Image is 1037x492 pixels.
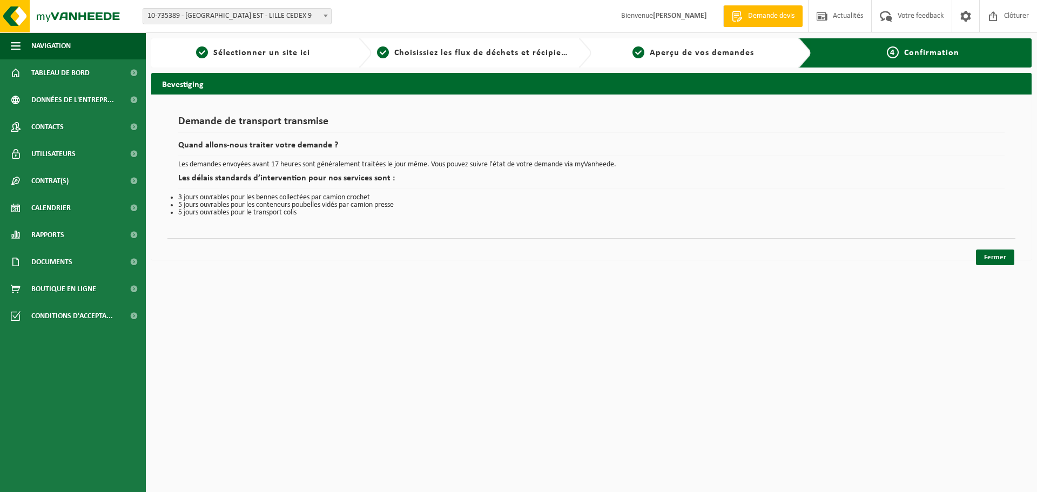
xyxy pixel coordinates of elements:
span: Documents [31,248,72,275]
h2: Bevestiging [151,73,1032,94]
p: Les demandes envoyées avant 17 heures sont généralement traitées le jour même. Vous pouvez suivre... [178,161,1005,169]
span: 3 [632,46,644,58]
span: Conditions d'accepta... [31,302,113,329]
span: Contrat(s) [31,167,69,194]
span: Demande devis [745,11,797,22]
span: Rapports [31,221,64,248]
span: Boutique en ligne [31,275,96,302]
li: 5 jours ouvrables pour le transport colis [178,209,1005,217]
a: Fermer [976,250,1014,265]
span: 4 [887,46,899,58]
span: Contacts [31,113,64,140]
h1: Demande de transport transmise [178,116,1005,133]
span: Utilisateurs [31,140,76,167]
li: 3 jours ouvrables pour les bennes collectées par camion crochet [178,194,1005,201]
li: 5 jours ouvrables pour les conteneurs poubelles vidés par camion presse [178,201,1005,209]
span: Choisissiez les flux de déchets et récipients [394,49,574,57]
a: Demande devis [723,5,803,27]
h2: Quand allons-nous traiter votre demande ? [178,141,1005,156]
a: 2Choisissiez les flux de déchets et récipients [377,46,570,59]
span: Sélectionner un site ici [213,49,310,57]
span: 10-735389 - SUEZ RV NORD EST - LILLE CEDEX 9 [143,9,331,24]
a: 3Aperçu de vos demandes [597,46,790,59]
span: 1 [196,46,208,58]
span: Navigation [31,32,71,59]
a: 1Sélectionner un site ici [157,46,350,59]
span: Calendrier [31,194,71,221]
span: 2 [377,46,389,58]
strong: [PERSON_NAME] [653,12,707,20]
span: 10-735389 - SUEZ RV NORD EST - LILLE CEDEX 9 [143,8,332,24]
span: Données de l'entrepr... [31,86,114,113]
h2: Les délais standards d’intervention pour nos services sont : [178,174,1005,188]
span: Tableau de bord [31,59,90,86]
span: Aperçu de vos demandes [650,49,754,57]
span: Confirmation [904,49,959,57]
